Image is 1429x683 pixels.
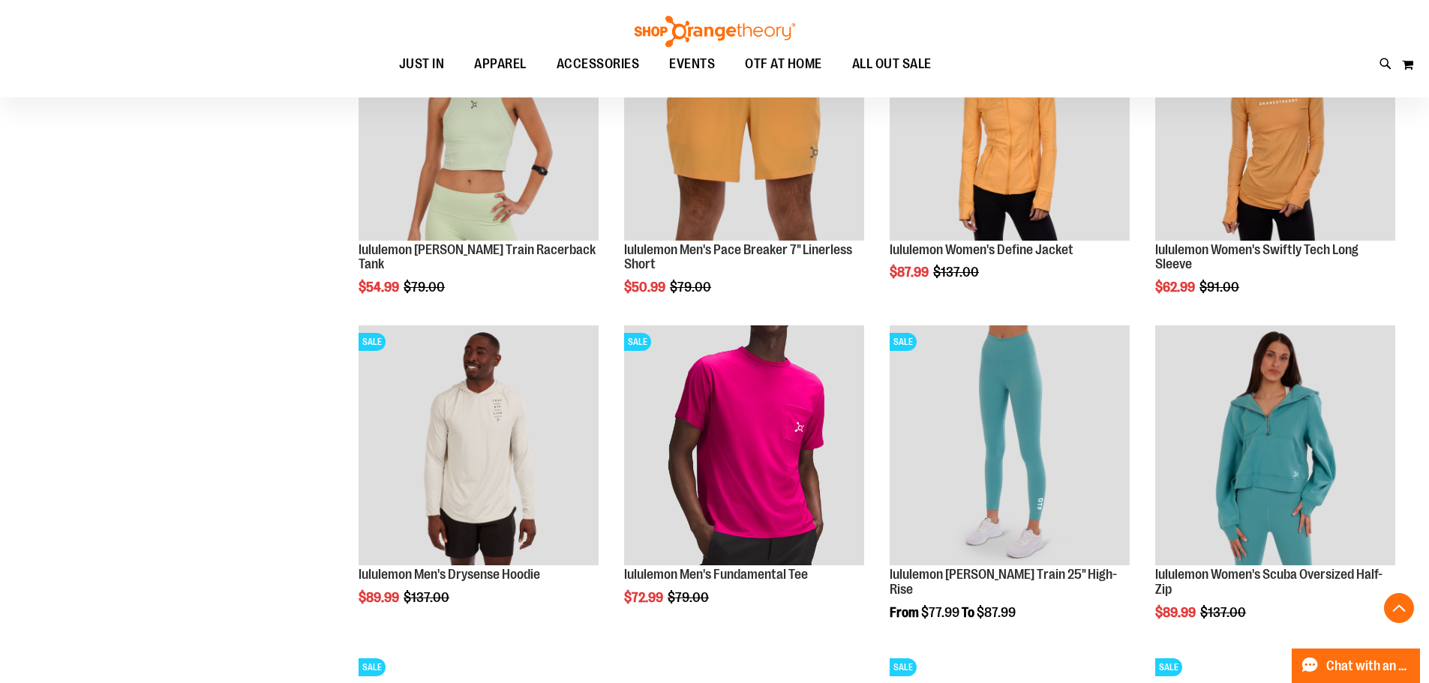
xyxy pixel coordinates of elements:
[1155,280,1197,295] span: $62.99
[1155,605,1198,620] span: $89.99
[890,658,917,676] span: SALE
[882,318,1137,658] div: product
[359,333,386,351] span: SALE
[1155,325,1395,568] a: Product image for lululemon Womens Scuba Oversized Half Zip
[977,605,1016,620] span: $87.99
[670,280,713,295] span: $79.00
[933,265,981,280] span: $137.00
[852,47,932,81] span: ALL OUT SALE
[399,47,445,81] span: JUST IN
[1148,318,1403,658] div: product
[632,16,797,47] img: Shop Orangetheory
[890,333,917,351] span: SALE
[1326,659,1411,673] span: Chat with an Expert
[359,1,599,241] img: Product image for lululemon Wunder Train Racerback Tank
[890,265,931,280] span: $87.99
[1155,242,1358,272] a: lululemon Women's Swiftly Tech Long Sleeve
[1155,1,1395,241] img: Product image for lululemon Swiftly Tech Long Sleeve
[359,567,540,582] a: lululemon Men's Drysense Hoodie
[359,242,596,272] a: lululemon [PERSON_NAME] Train Racerback Tank
[890,242,1073,257] a: lululemon Women's Define Jacket
[624,590,665,605] span: $72.99
[1200,605,1248,620] span: $137.00
[1155,325,1395,565] img: Product image for lululemon Womens Scuba Oversized Half Zip
[351,318,606,643] div: product
[890,325,1130,568] a: Product image for lululemon Womens Wunder Train High-Rise Tight 25inSALE
[1384,593,1414,623] button: Back To Top
[359,1,599,243] a: Product image for lululemon Wunder Train Racerback TankSALE
[921,605,959,620] span: $77.99
[624,325,864,565] img: OTF lululemon Mens The Fundamental T Wild Berry
[1155,567,1382,597] a: lululemon Women's Scuba Oversized Half-Zip
[359,325,599,568] a: Product image for lululemon Mens Drysense Hoodie BoneSALE
[557,47,640,81] span: ACCESSORIES
[890,325,1130,565] img: Product image for lululemon Womens Wunder Train High-Rise Tight 25in
[359,325,599,565] img: Product image for lululemon Mens Drysense Hoodie Bone
[404,280,447,295] span: $79.00
[624,1,864,241] img: Product image for lululemon Pace Breaker Short 7in Linerless
[624,280,668,295] span: $50.99
[624,242,852,272] a: lululemon Men's Pace Breaker 7" Linerless Short
[359,590,401,605] span: $89.99
[1155,1,1395,243] a: Product image for lululemon Swiftly Tech Long Sleeve
[624,567,808,582] a: lululemon Men's Fundamental Tee
[890,567,1117,597] a: lululemon [PERSON_NAME] Train 25" High-Rise
[890,605,919,620] span: From
[890,1,1130,241] img: Product image for lululemon Define Jacket
[668,590,711,605] span: $79.00
[624,333,651,351] span: SALE
[1292,649,1421,683] button: Chat with an Expert
[474,47,527,81] span: APPAREL
[624,1,864,243] a: Product image for lululemon Pace Breaker Short 7in Linerless
[890,1,1130,243] a: Product image for lululemon Define JacketSALE
[359,280,401,295] span: $54.99
[669,47,715,81] span: EVENTS
[962,605,974,620] span: To
[1155,658,1182,676] span: SALE
[745,47,822,81] span: OTF AT HOME
[624,325,864,568] a: OTF lululemon Mens The Fundamental T Wild BerrySALE
[617,318,872,643] div: product
[1199,280,1241,295] span: $91.00
[404,590,452,605] span: $137.00
[359,658,386,676] span: SALE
